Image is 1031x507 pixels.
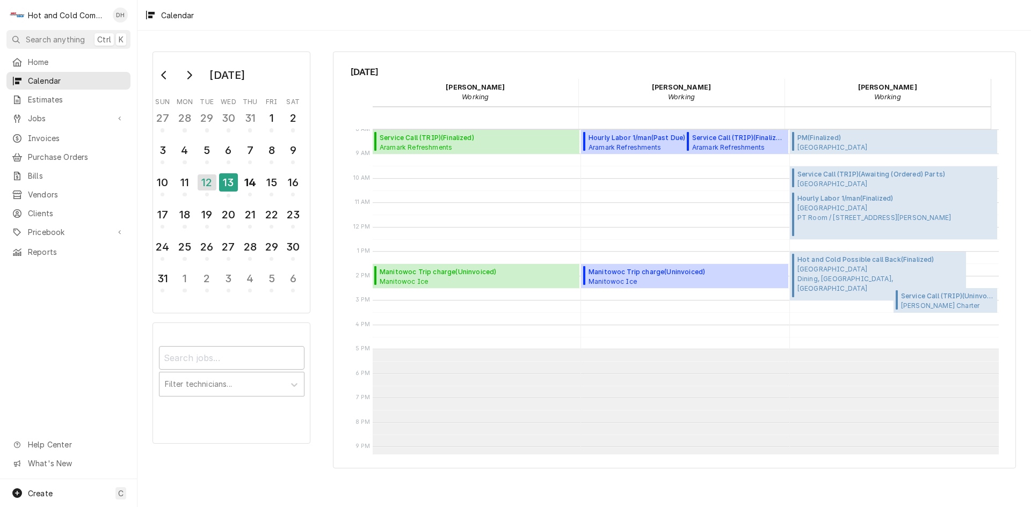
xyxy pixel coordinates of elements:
[220,142,237,158] div: 6
[28,94,125,105] span: Estimates
[797,133,977,143] span: PM ( Finalized )
[153,322,310,444] div: Calendar Filters
[6,91,130,108] a: Estimates
[152,94,173,107] th: Sunday
[263,270,280,286] div: 5
[351,65,999,79] span: [DATE]
[28,246,125,258] span: Reports
[353,442,373,451] span: 9 PM
[790,190,997,239] div: Hourly Labor 1/man(Finalized)[GEOGRAPHIC_DATA]PT Room / [STREET_ADDRESS][PERSON_NAME]
[154,207,171,223] div: 17
[176,270,193,286] div: 1
[199,110,215,126] div: 29
[220,270,237,286] div: 3
[581,264,788,289] div: Manitowoc Trip charge(Uninvoiced)Manitowoc IceThree Roses Tavern / [STREET_ADDRESS]
[790,166,997,191] div: Service Call (TRIP)(Awaiting (Ordered) Parts)[GEOGRAPHIC_DATA]Atheletic Center Dining / [STREET_A...
[176,207,193,223] div: 18
[790,130,997,155] div: PM(Finalized)[GEOGRAPHIC_DATA]Atheletic Center Dining / [STREET_ADDRESS][US_STATE]
[285,142,301,158] div: 9
[894,288,997,313] div: Service Call (TRIP)(Uninvoiced)[PERSON_NAME] Charter SchoolHigh School / [STREET_ADDRESS][PERSON_...
[285,110,301,126] div: 2
[28,208,125,219] span: Clients
[785,79,991,106] div: Jason Thomason - Working
[239,94,261,107] th: Thursday
[173,94,196,107] th: Monday
[282,94,304,107] th: Saturday
[198,174,216,190] div: 12
[581,264,788,289] div: [Service] Manitowoc Trip charge Manitowoc Ice Three Roses Tavern / 117 W Main St, Canton, GA 3011...
[219,173,238,192] div: 13
[353,296,373,304] span: 3 PM
[797,255,963,264] span: Hot and Cold Possible call Back ( Finalized )
[6,129,130,147] a: Invoices
[176,110,193,126] div: 28
[462,93,489,101] em: Working
[581,130,757,155] div: Hourly Labor 1/man(Past Due)Aramark RefreshmentsSHOP REPAIR / [STREET_ADDRESS]
[154,270,171,286] div: 31
[220,110,237,126] div: 30
[380,267,514,277] span: Manitowoc Trip charge ( Uninvoiced )
[206,66,249,84] div: [DATE]
[790,190,997,239] div: [Service] Hourly Labor 1/man Whitefield Academy PT Room / 1 Whitefield Dr SE, Mableton, GA 30126 ...
[242,270,258,286] div: 4
[352,198,373,207] span: 11 AM
[176,174,193,190] div: 11
[858,83,917,91] strong: [PERSON_NAME]
[685,130,788,155] div: Service Call (TRIP)(Finalized)Aramark RefreshmentsMain Warehouse / [STREET_ADDRESS][PERSON_NAME]
[242,110,258,126] div: 31
[28,489,53,498] span: Create
[790,166,997,191] div: [Service] Service Call (TRIP) Whitefield Academy Atheletic Center Dining / 1 Whitefield Academy D...
[285,174,301,190] div: 16
[199,239,215,255] div: 26
[199,270,215,286] div: 2
[373,130,580,155] div: [Service] Service Call (TRIP) Aramark Refreshments Main Warehouse / 3334 Catalina Dr, Chamblee, G...
[353,271,373,280] span: 2 PM
[176,239,193,255] div: 25
[285,207,301,223] div: 23
[28,439,124,450] span: Help Center
[692,133,785,143] span: Service Call (TRIP) ( Finalized )
[6,167,130,185] a: Bills
[28,113,109,124] span: Jobs
[589,267,723,277] span: Manitowoc Trip charge ( Uninvoiced )
[199,207,215,223] div: 19
[113,8,128,23] div: Daryl Harris's Avatar
[28,75,125,86] span: Calendar
[354,247,373,255] span: 1 PM
[199,142,215,158] div: 5
[797,194,951,203] span: Hourly Labor 1/man ( Finalized )
[578,79,785,106] div: David Harris - Working
[581,130,757,155] div: [Service] Hourly Labor 1/man Aramark Refreshments SHOP REPAIR / 2700 Hickory Grove Rd NW suite2, ...
[373,79,579,106] div: Daryl Harris - Working
[351,174,373,182] span: 10 AM
[154,67,175,84] button: Go to previous month
[797,264,963,293] span: [GEOGRAPHIC_DATA] Dining, [GEOGRAPHIC_DATA], [GEOGRAPHIC_DATA]
[380,133,556,143] span: Service Call (TRIP) ( Finalized )
[380,143,556,151] span: Aramark Refreshments Main Warehouse / [STREET_ADDRESS][PERSON_NAME]
[901,301,994,310] span: [PERSON_NAME] Charter School High School / [STREET_ADDRESS][PERSON_NAME]
[28,170,125,181] span: Bills
[154,110,171,126] div: 27
[692,143,785,151] span: Aramark Refreshments Main Warehouse / [STREET_ADDRESS][PERSON_NAME]
[589,143,703,151] span: Aramark Refreshments SHOP REPAIR / [STREET_ADDRESS]
[589,133,703,143] span: Hourly Labor 1/man ( Past Due )
[154,142,171,158] div: 3
[97,34,111,45] span: Ctrl
[790,252,966,300] div: [Service] Hot and Cold Possible call Back Oglethorpe University Dining, Atlanta, ga ID: JOB-926 S...
[797,179,977,188] span: [GEOGRAPHIC_DATA] Atheletic Center Dining / [STREET_ADDRESS][US_STATE]
[353,344,373,353] span: 5 PM
[668,93,695,101] em: Working
[380,277,514,285] span: Manitowoc Ice Three Roses Tavern / [STREET_ADDRESS]
[10,8,25,23] div: H
[154,174,171,190] div: 10
[119,34,124,45] span: K
[373,264,580,289] div: Manitowoc Trip charge(Uninvoiced)Manitowoc IceThree Roses Tavern / [STREET_ADDRESS]
[242,174,258,190] div: 14
[263,174,280,190] div: 15
[373,264,580,289] div: [Service] Manitowoc Trip charge Manitowoc Ice Three Roses Tavern / 117 W Main St, Canton, GA 3011...
[242,142,258,158] div: 7
[353,393,373,402] span: 7 PM
[176,142,193,158] div: 4
[797,170,977,179] span: Service Call (TRIP) ( Awaiting (Ordered) Parts )
[26,34,85,45] span: Search anything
